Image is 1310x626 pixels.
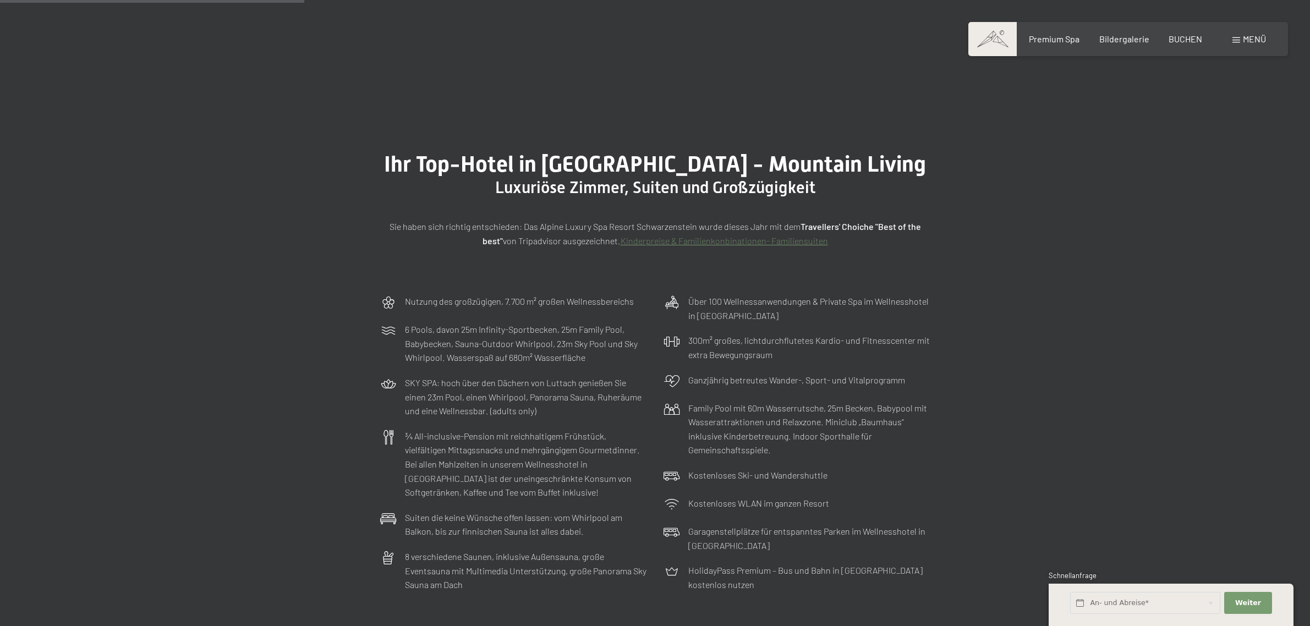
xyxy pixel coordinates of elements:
span: Ihr Top-Hotel in [GEOGRAPHIC_DATA] - Mountain Living [384,151,926,177]
p: Nutzung des großzügigen, 7.700 m² großen Wellnessbereichs [405,294,634,309]
p: Kostenloses WLAN im ganzen Resort [688,496,829,510]
p: 8 verschiedene Saunen, inklusive Außensauna, große Eventsauna mit Multimedia Unterstützung, große... [405,550,647,592]
span: Luxuriöse Zimmer, Suiten und Großzügigkeit [495,178,815,197]
a: Premium Spa [1029,34,1079,44]
a: BUCHEN [1169,34,1202,44]
p: 6 Pools, davon 25m Infinity-Sportbecken, 25m Family Pool, Babybecken, Sauna-Outdoor Whirlpool, 23... [405,322,647,365]
p: Sie haben sich richtig entschieden: Das Alpine Luxury Spa Resort Schwarzenstein wurde dieses Jahr... [380,219,930,248]
span: Menü [1243,34,1266,44]
p: Suiten die keine Wünsche offen lassen: vom Whirlpool am Balkon, bis zur finnischen Sauna ist alle... [405,510,647,539]
a: Kinderpreise & Familienkonbinationen- Familiensuiten [621,235,828,246]
p: 300m² großes, lichtdurchflutetes Kardio- und Fitnesscenter mit extra Bewegungsraum [688,333,930,361]
p: ¾ All-inclusive-Pension mit reichhaltigem Frühstück, vielfältigen Mittagssnacks und mehrgängigem ... [405,429,647,499]
button: Weiter [1224,592,1271,614]
strong: Travellers' Choiche "Best of the best" [483,221,921,246]
p: HolidayPass Premium – Bus und Bahn in [GEOGRAPHIC_DATA] kostenlos nutzen [688,563,930,591]
a: Bildergalerie [1099,34,1149,44]
p: Family Pool mit 60m Wasserrutsche, 25m Becken, Babypool mit Wasserattraktionen und Relaxzone. Min... [688,401,930,457]
p: Garagenstellplätze für entspanntes Parken im Wellnesshotel in [GEOGRAPHIC_DATA] [688,524,930,552]
p: Kostenloses Ski- und Wandershuttle [688,468,827,482]
span: Schnellanfrage [1049,571,1097,580]
p: Über 100 Wellnessanwendungen & Private Spa im Wellnesshotel in [GEOGRAPHIC_DATA] [688,294,930,322]
p: Ganzjährig betreutes Wander-, Sport- und Vitalprogramm [688,373,905,387]
span: Weiter [1235,598,1261,608]
p: SKY SPA: hoch über den Dächern von Luttach genießen Sie einen 23m Pool, einen Whirlpool, Panorama... [405,376,647,418]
